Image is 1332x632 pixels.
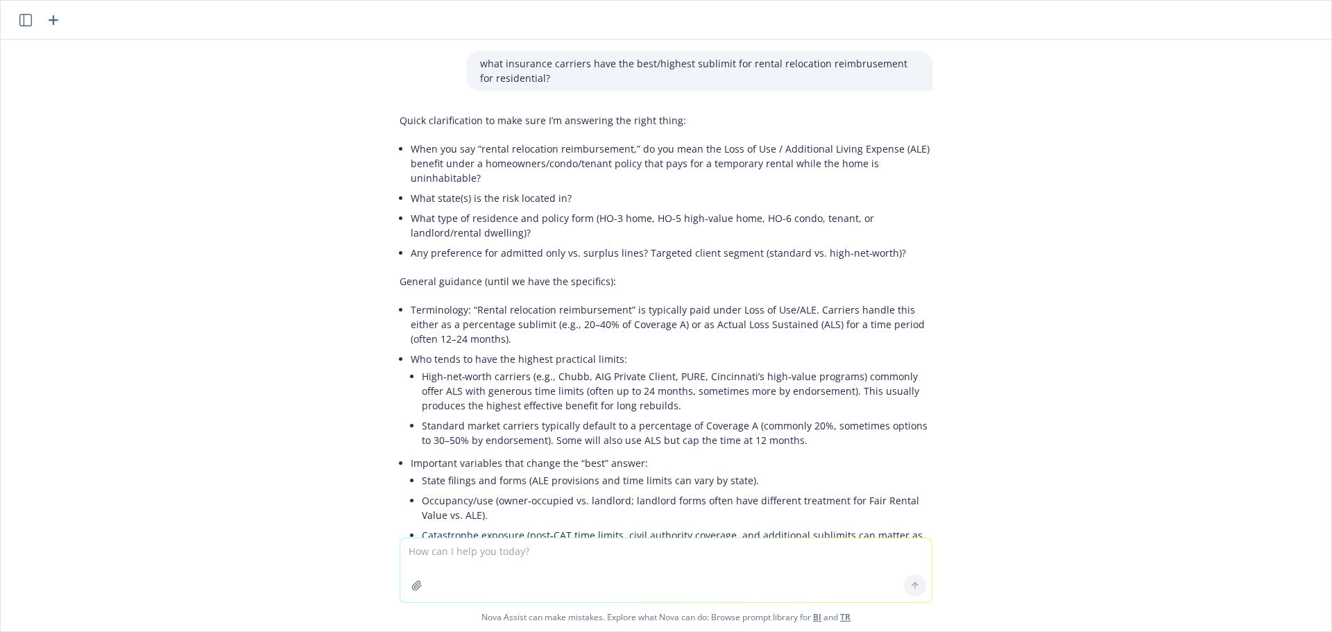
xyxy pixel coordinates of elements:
li: State filings and forms (ALE provisions and time limits can vary by state). [422,470,932,490]
p: Quick clarification to make sure I’m answering the right thing: [400,113,932,128]
li: Who tends to have the highest practical limits: [411,349,932,453]
a: BI [813,611,821,623]
li: Terminology: “Rental relocation reimbursement” is typically paid under Loss of Use/ALE. Carriers ... [411,300,932,349]
p: what insurance carriers have the best/highest sublimit for rental relocation reimbrusement for re... [480,56,919,85]
li: What state(s) is the risk located in? [411,188,932,208]
li: Important variables that change the “best” answer: [411,453,932,583]
li: Occupancy/use (owner‑occupied vs. landlord; landlord forms often have different treatment for Fai... [422,490,932,525]
li: When you say “rental relocation reimbursement,” do you mean the Loss of Use / Additional Living E... [411,139,932,188]
li: What type of residence and policy form (HO-3 home, HO-5 high‑value home, HO-6 condo, tenant, or l... [411,208,932,243]
span: Nova Assist can make mistakes. Explore what Nova can do: Browse prompt library for and [6,603,1326,631]
li: Catastrophe exposure (post‑CAT time limits, civil authority coverage, and additional sublimits ca... [422,525,932,560]
a: TR [840,611,851,623]
p: General guidance (until we have the specifics): [400,274,932,289]
li: Standard market carriers typically default to a percentage of Coverage A (commonly 20%, sometimes... [422,416,932,450]
li: High‑net‑worth carriers (e.g., Chubb, AIG Private Client, PURE, Cincinnati’s high‑value programs)... [422,366,932,416]
li: Any preference for admitted only vs. surplus lines? Targeted client segment (standard vs. high‑ne... [411,243,932,263]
